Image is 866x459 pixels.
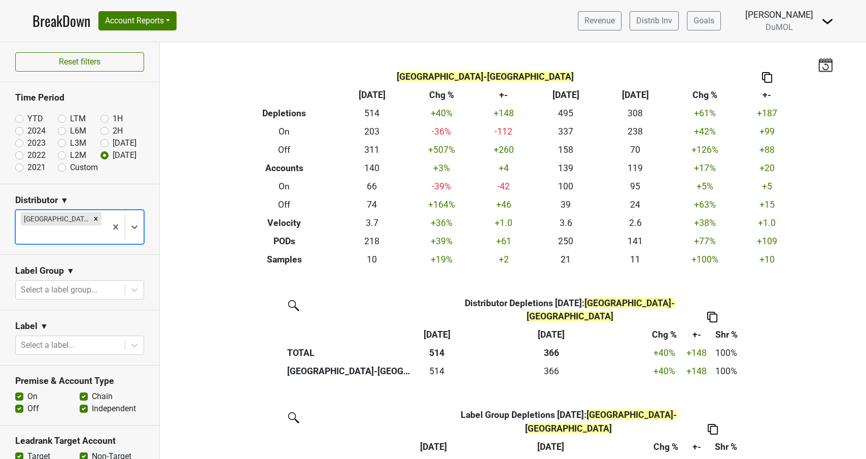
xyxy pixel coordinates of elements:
td: 39 [531,195,601,214]
label: Custom [70,161,98,174]
td: +148 [476,104,531,122]
label: L3M [70,137,86,149]
a: Goals [687,11,721,30]
td: +15 [740,195,794,214]
th: +-: activate to sort column ascending [684,438,710,456]
td: 21 [531,250,601,269]
td: 337 [531,122,601,141]
td: 238 [601,122,670,141]
th: Off [231,141,337,159]
a: BreakDown [32,10,90,31]
img: Copy to clipboard [708,424,718,435]
td: +46 [476,195,531,214]
h3: Label Group [15,266,64,276]
td: 311 [337,141,407,159]
th: TOTAL [285,344,417,363]
div: +148 [685,365,708,378]
img: Dropdown Menu [821,15,834,27]
th: Samples [231,250,337,269]
label: L2M [70,149,86,161]
td: 2.6 [601,214,670,232]
th: On [231,177,337,195]
th: PODs [231,232,337,250]
td: +164 % [407,195,476,214]
td: +42 % [670,122,740,141]
div: Remove Monterey-CA [90,212,101,225]
td: +3 % [407,159,476,177]
th: +- [740,86,794,104]
span: ▼ [60,194,68,207]
td: +5 % [670,177,740,195]
label: Independent [92,403,136,415]
th: Sep '25: activate to sort column ascending [417,326,457,344]
a: Distrib Inv [630,11,679,30]
label: L6M [70,125,86,137]
label: LTM [70,113,86,125]
td: 3.6 [531,214,601,232]
div: 366 [460,365,644,378]
th: Depletions [231,104,337,122]
h3: Leadrank Target Account [15,436,144,446]
span: +148 [686,348,707,358]
td: +1.0 [740,214,794,232]
div: [PERSON_NAME] [745,8,813,21]
label: 2021 [27,161,46,174]
td: +507 % [407,141,476,159]
h3: Time Period [15,92,144,103]
td: -39 % [407,177,476,195]
th: On [231,122,337,141]
td: 119 [601,159,670,177]
td: 100 [531,177,601,195]
span: [GEOGRAPHIC_DATA]-[GEOGRAPHIC_DATA] [525,410,677,433]
label: 2H [113,125,123,137]
td: 3.7 [337,214,407,232]
h3: Distributor [15,195,58,206]
th: [DATE] [337,86,407,104]
th: Accounts [231,159,337,177]
td: +2 [476,250,531,269]
label: Chain [92,390,113,403]
td: 141 [601,232,670,250]
th: Label Group Depletions [DATE] : [454,406,684,438]
td: 100% [711,363,742,381]
td: +1.0 [476,214,531,232]
th: Distributor Depletions [DATE] : [457,294,682,325]
img: filter [285,297,301,313]
label: YTD [27,113,43,125]
td: 100% [711,344,742,363]
th: Chg % [407,86,476,104]
th: Shr %: activate to sort column ascending [709,438,742,456]
th: Velocity [231,214,337,232]
td: 514 [337,104,407,122]
td: 218 [337,232,407,250]
th: Sep '25: activate to sort column ascending [414,438,454,456]
td: -112 [476,122,531,141]
span: [GEOGRAPHIC_DATA]-[GEOGRAPHIC_DATA] [527,298,675,321]
label: 2023 [27,137,46,149]
th: [DATE] [531,86,601,104]
td: +77 % [670,232,740,250]
td: +19 % [407,250,476,269]
td: +39 % [407,232,476,250]
span: ▼ [40,320,48,333]
a: Revenue [578,11,621,30]
td: +61 % [670,104,740,122]
td: 10 [337,250,407,269]
th: +- [476,86,531,104]
th: [GEOGRAPHIC_DATA]-[GEOGRAPHIC_DATA] [285,363,417,381]
label: On [27,390,38,403]
td: +17 % [670,159,740,177]
td: 140 [337,159,407,177]
th: +-: activate to sort column ascending [682,326,711,344]
label: 2022 [27,149,46,161]
td: 250 [531,232,601,250]
label: 1H [113,113,123,125]
td: +40 % [407,104,476,122]
button: Account Reports [98,11,177,30]
th: [DATE] [601,86,670,104]
td: +260 [476,141,531,159]
span: +40% [653,348,675,358]
h3: Label [15,321,38,332]
td: +36 % [407,214,476,232]
td: 70 [601,141,670,159]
